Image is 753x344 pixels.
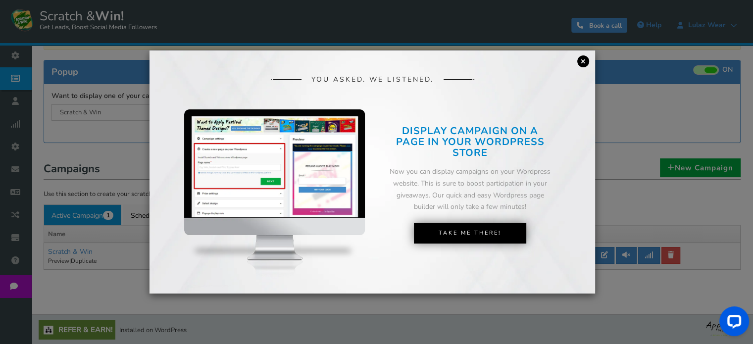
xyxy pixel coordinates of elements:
[711,302,753,344] iframe: LiveChat chat widget
[388,126,552,158] h2: DISPLAY CAMPAIGN ON A PAGE IN YOUR WORDPRESS STORE
[388,166,552,213] div: Now you can display campaigns on your Wordpress website. This is sure to boost participation in y...
[311,76,434,83] span: YOU ASKED. WE LISTENED.
[414,223,526,244] a: Take Me There!
[192,116,358,217] img: screenshot
[184,109,365,293] img: mockup
[577,55,589,67] a: ×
